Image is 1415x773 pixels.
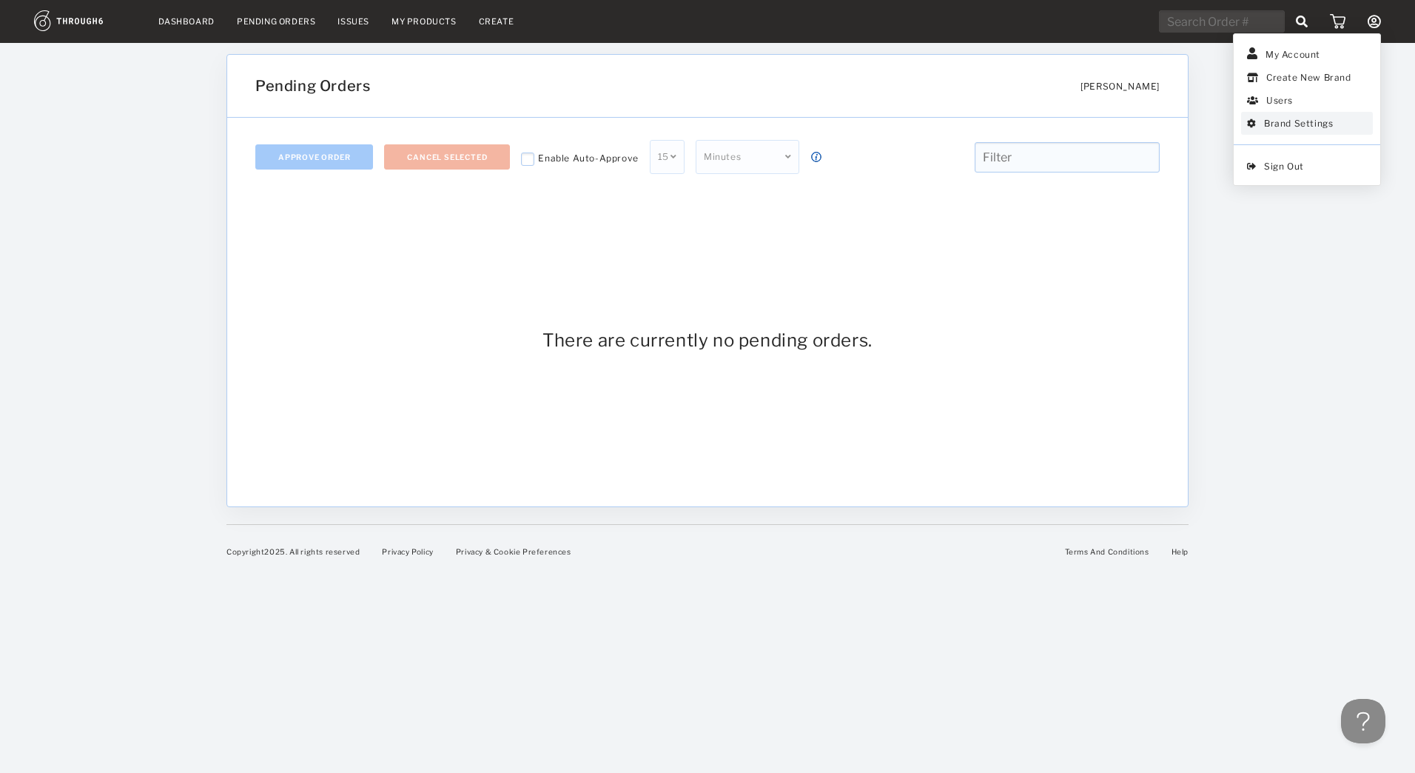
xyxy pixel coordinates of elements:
a: Privacy Policy [382,547,433,556]
img: logo.1c10ca64.svg [34,10,136,31]
input: Filter [975,142,1160,173]
span: Sign Out [1241,155,1373,178]
iframe: Toggle Customer Support [1341,699,1385,743]
a: Dashboard [158,16,215,27]
span: There are currently no pending orders. [542,329,873,351]
span: Copyright 2025 . All rights reserved [226,547,360,556]
a: Pending Orders [237,16,315,27]
a: Users [1241,89,1373,112]
button: Cancel Selected [384,144,510,170]
a: My Products [391,16,457,27]
a: Help [1172,547,1189,556]
div: Minutes [696,140,799,174]
a: My Account [1241,41,1373,66]
img: icon_button_info.cb0b00cd.svg [810,151,822,163]
a: Privacy & Cookie Preferences [456,547,571,556]
a: Brand Settings [1241,112,1373,135]
h1: Pending Orders [255,77,1007,95]
img: icon_cart.dab5cea1.svg [1330,14,1345,29]
div: 15 [650,140,685,174]
input: Search Order # [1159,10,1285,33]
a: Create New Brand [1241,66,1373,89]
a: Terms And Conditions [1065,547,1149,556]
a: Create [479,16,514,27]
div: Enable Auto-Approve [538,147,638,167]
a: Issues [337,16,369,27]
button: Approve Order [255,144,373,170]
span: [PERSON_NAME] [1080,81,1160,92]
